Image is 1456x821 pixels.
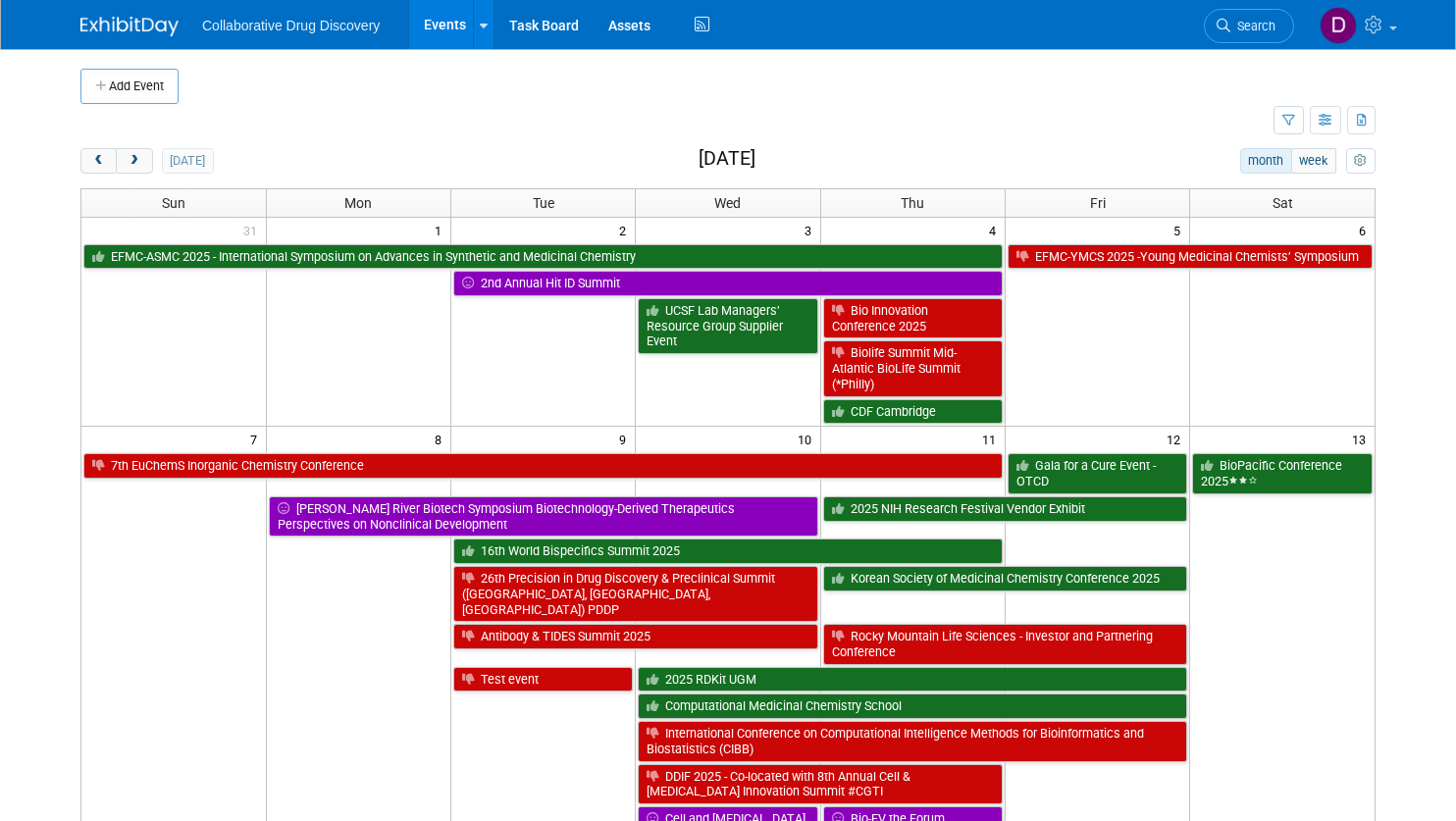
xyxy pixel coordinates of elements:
span: Search [1230,19,1275,33]
button: myCustomButton [1346,148,1376,174]
a: 7th EuChemS Inorganic Chemistry Conference [83,453,1003,479]
span: 6 [1357,218,1375,242]
span: Sat [1273,195,1293,211]
img: Daniel Castro [1320,7,1357,44]
span: 12 [1165,427,1189,451]
a: 2025 RDKit UGM [638,667,1187,693]
a: 2nd Annual Hit ID Summit [453,271,1003,296]
a: DDIF 2025 - Co-located with 8th Annual Cell & [MEDICAL_DATA] Innovation Summit #CGTI [638,764,1003,804]
a: 26th Precision in Drug Discovery & Preclinical Summit ([GEOGRAPHIC_DATA], [GEOGRAPHIC_DATA], [GEO... [453,566,818,622]
a: BioPacific Conference 2025 [1192,453,1373,493]
a: [PERSON_NAME] River Biotech Symposium Biotechnology-Derived Therapeutics Perspectives on Nonclini... [269,496,818,537]
span: 8 [433,427,450,451]
span: 9 [617,427,635,451]
a: International Conference on Computational Intelligence Methods for Bioinformatics and Biostatisti... [638,721,1187,761]
a: Antibody & TIDES Summit 2025 [453,624,818,649]
a: 2025 NIH Research Festival Vendor Exhibit [823,496,1188,522]
span: Collaborative Drug Discovery [202,18,380,33]
span: 1 [433,218,450,242]
span: Tue [533,195,554,211]
button: [DATE] [162,148,214,174]
button: next [116,148,152,174]
button: Add Event [80,69,179,104]
span: 7 [248,427,266,451]
a: EFMC-YMCS 2025 -Young Medicinal Chemists’ Symposium [1008,244,1373,270]
span: Fri [1090,195,1106,211]
span: Mon [344,195,372,211]
button: month [1240,148,1292,174]
button: prev [80,148,117,174]
a: Search [1204,9,1294,43]
span: Sun [162,195,185,211]
a: Biolife Summit Mid-Atlantic BioLife Summit (*Philly) [823,340,1003,396]
img: ExhibitDay [80,17,179,36]
a: Korean Society of Medicinal Chemistry Conference 2025 [823,566,1188,591]
a: EFMC-ASMC 2025 - International Symposium on Advances in Synthetic and Medicinal Chemistry [83,244,1003,270]
a: CDF Cambridge [823,399,1003,425]
span: 4 [987,218,1005,242]
span: Thu [901,195,924,211]
a: Computational Medicinal Chemistry School [638,693,1187,719]
a: Gala for a Cure Event - OTCD [1008,453,1187,493]
span: 31 [241,218,266,242]
a: 16th World Bispecifics Summit 2025 [453,539,1003,564]
span: Wed [714,195,741,211]
span: 10 [796,427,820,451]
h2: [DATE] [699,148,755,170]
span: 3 [803,218,820,242]
span: 13 [1350,427,1375,451]
span: 5 [1171,218,1189,242]
i: Personalize Calendar [1354,155,1367,168]
a: Rocky Mountain Life Sciences - Investor and Partnering Conference [823,624,1188,664]
span: 11 [980,427,1005,451]
span: 2 [617,218,635,242]
a: Test event [453,667,633,693]
a: Bio Innovation Conference 2025 [823,298,1003,338]
a: UCSF Lab Managers’ Resource Group Supplier Event [638,298,817,354]
button: week [1291,148,1336,174]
